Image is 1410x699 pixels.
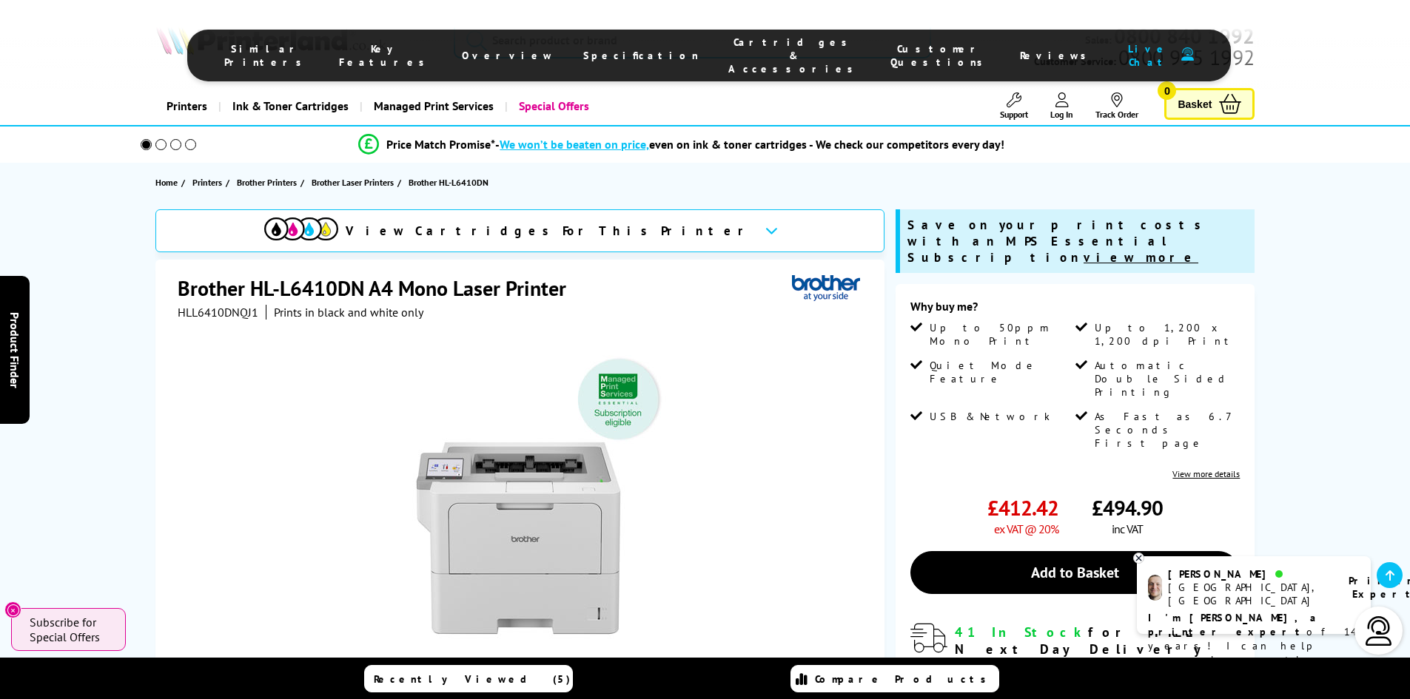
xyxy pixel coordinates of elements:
[1178,94,1212,114] span: Basket
[910,551,1240,594] a: Add to Basket
[500,137,649,152] span: We won’t be beaten on price,
[4,601,21,618] button: Close
[1148,575,1162,601] img: ashley-livechat.png
[495,137,1004,152] div: - even on ink & toner cartridges - We check our competitors every day!
[930,359,1072,385] span: Quiet Mode Feature
[890,42,990,69] span: Customer Questions
[987,494,1058,521] span: £412.42
[274,305,423,320] i: Prints in black and white only
[907,217,1208,266] span: Save on your print costs with an MPS Essential Subscription
[155,175,181,190] a: Home
[505,87,600,125] a: Special Offers
[930,410,1050,423] span: USB & Network
[218,87,360,125] a: Ink & Toner Cartridges
[1000,92,1028,120] a: Support
[155,175,178,190] span: Home
[1364,616,1394,646] img: user-headset-light.svg
[815,672,994,686] span: Compare Products
[1092,494,1163,521] span: £494.90
[1124,42,1174,69] span: Live Chat
[224,42,309,69] span: Similar Printers
[7,311,22,388] span: Product Finder
[192,175,222,190] span: Printers
[237,175,301,190] a: Brother Printers
[409,175,489,190] span: Brother HL-L6410DN
[728,36,861,75] span: Cartridges & Accessories
[178,274,581,302] h1: Brother HL-L6410DN A4 Mono Laser Printer
[994,521,1058,536] span: ex VAT @ 20%
[1164,88,1255,120] a: Basket 0
[1095,321,1237,348] span: Up to 1,200 x 1,200 dpi Print
[930,321,1072,348] span: Up to 50ppm Mono Print
[462,49,554,62] span: Overview
[386,137,495,152] span: Price Match Promise*
[792,274,860,302] img: Brother
[374,672,571,686] span: Recently Viewed (5)
[1181,47,1194,61] img: user-headset-duotone.svg
[1050,92,1073,120] a: Log In
[1000,109,1028,120] span: Support
[1148,611,1320,638] b: I'm [PERSON_NAME], a printer expert
[910,299,1240,321] div: Why buy me?
[910,624,1240,692] div: modal_delivery
[346,223,753,239] span: View Cartridges For This Printer
[1095,359,1237,399] span: Automatic Double Sided Printing
[360,87,505,125] a: Managed Print Services
[1050,109,1073,120] span: Log In
[1095,410,1237,450] span: As Fast as 6.7 Seconds First page
[264,217,338,240] img: View Cartridges
[955,624,1088,641] span: 41 In Stock
[1020,49,1094,62] span: Reviews
[232,87,349,125] span: Ink & Toner Cartridges
[237,175,297,190] span: Brother Printers
[1148,611,1360,681] p: of 14 years! I can help you choose the right product
[790,665,999,692] a: Compare Products
[955,624,1240,658] div: for FREE Next Day Delivery
[1168,581,1330,607] div: [GEOGRAPHIC_DATA], [GEOGRAPHIC_DATA]
[409,175,492,190] a: Brother HL-L6410DN
[583,49,699,62] span: Specification
[339,42,432,69] span: Key Features
[1168,567,1330,581] div: [PERSON_NAME]
[30,615,111,644] span: Subscribe for Special Offers
[192,175,226,190] a: Printers
[1112,521,1143,536] span: inc VAT
[377,349,667,639] img: Brother HL-L6410DN
[178,305,258,320] span: HLL6410DNQJ1
[312,175,394,190] span: Brother Laser Printers
[1084,249,1198,266] u: view more
[1095,92,1138,120] a: Track Order
[155,87,218,125] a: Printers
[312,175,397,190] a: Brother Laser Printers
[1158,81,1176,100] span: 0
[364,665,573,692] a: Recently Viewed (5)
[121,132,1243,158] li: modal_Promise
[1172,468,1240,479] a: View more details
